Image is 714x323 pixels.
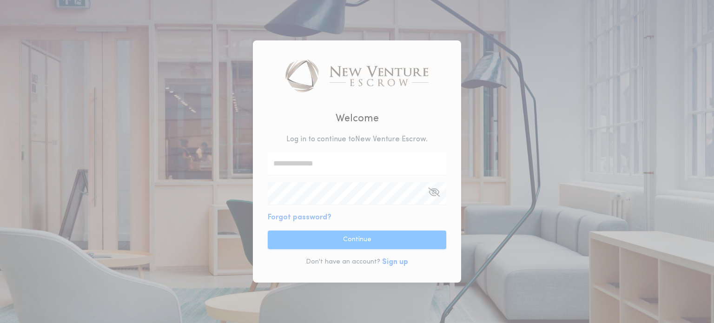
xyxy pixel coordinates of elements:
[382,257,408,268] button: Sign up
[268,212,331,223] button: Forgot password?
[268,231,446,249] button: Continue
[286,134,428,145] p: Log in to continue to New Venture Escrow .
[285,59,428,92] img: logo
[306,257,380,267] p: Don't have an account?
[336,111,379,126] h2: Welcome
